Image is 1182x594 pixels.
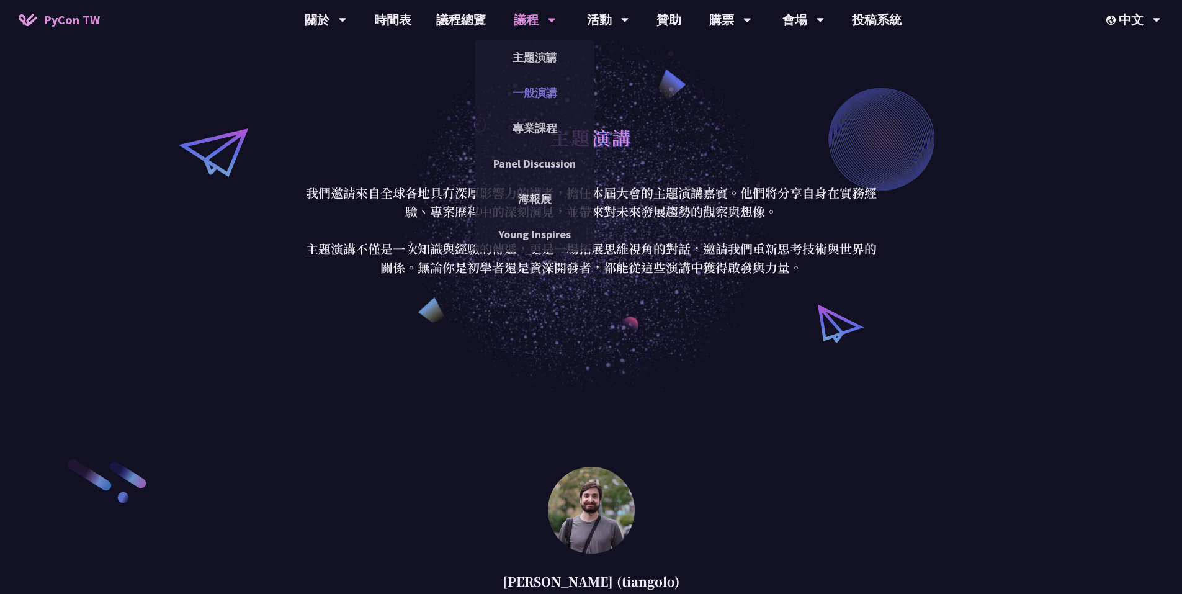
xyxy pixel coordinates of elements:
[303,184,880,277] p: 我們邀請來自全球各地具有深厚影響力的講者，擔任本屆大會的主題演講嘉賓。他們將分享自身在實務經驗、專案歷程中的深刻洞見，並帶來對未來發展趨勢的觀察與想像。 主題演講不僅是一次知識與經驗的傳遞，更是...
[475,149,594,178] a: Panel Discussion
[19,14,37,26] img: Home icon of PyCon TW 2025
[475,114,594,143] a: 專業課程
[43,11,100,29] span: PyCon TW
[6,4,112,35] a: PyCon TW
[475,184,594,214] a: 海報展
[475,43,594,72] a: 主題演講
[475,78,594,107] a: 一般演講
[548,467,635,554] img: Sebastián Ramírez (tiangolo)
[475,220,594,249] a: Young Inspires
[1106,16,1119,25] img: Locale Icon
